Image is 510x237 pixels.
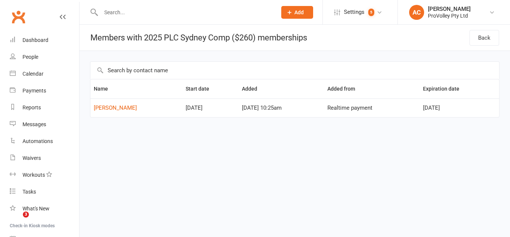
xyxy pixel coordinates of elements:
input: Search... [99,7,271,18]
th: Added [238,79,324,98]
div: Automations [22,138,53,144]
span: Settings [344,4,364,21]
a: Calendar [10,66,79,82]
button: Add [281,6,313,19]
div: What's New [22,206,49,212]
div: AC [409,5,424,20]
span: 3 [23,212,29,218]
div: ProVolley Pty Ltd [428,12,471,19]
th: Expiration date [420,79,499,98]
div: Workouts [22,172,45,178]
span: 5 [368,9,374,16]
th: Name [90,79,182,98]
a: Clubworx [9,7,28,26]
input: Search by contact name [90,62,499,79]
div: People [22,54,38,60]
th: Start date [182,79,238,98]
th: Added from [324,79,420,98]
div: Messages [22,121,46,127]
a: Payments [10,82,79,99]
iframe: Intercom live chat [7,212,25,230]
div: [PERSON_NAME] [428,6,471,12]
div: Waivers [22,155,41,161]
a: Messages [10,116,79,133]
span: [DATE] [423,104,440,111]
span: [DATE] [186,104,202,111]
div: Calendar [22,71,43,77]
a: Tasks [10,183,79,200]
a: Automations [10,133,79,150]
a: [PERSON_NAME] [94,104,137,111]
a: Waivers [10,150,79,167]
a: Dashboard [10,32,79,49]
div: Reports [22,104,41,110]
span: [DATE] 10:25am [242,104,282,111]
a: Reports [10,99,79,116]
a: What's New [10,200,79,217]
a: Back [469,30,499,46]
span: Realtime payment [327,104,372,111]
div: Payments [22,88,46,94]
div: Tasks [22,189,36,195]
div: Dashboard [22,37,48,43]
h1: Members with 2025 PLC Sydney Comp ($260) memberships [79,25,307,51]
a: Workouts [10,167,79,183]
span: Add [294,9,304,15]
a: People [10,49,79,66]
